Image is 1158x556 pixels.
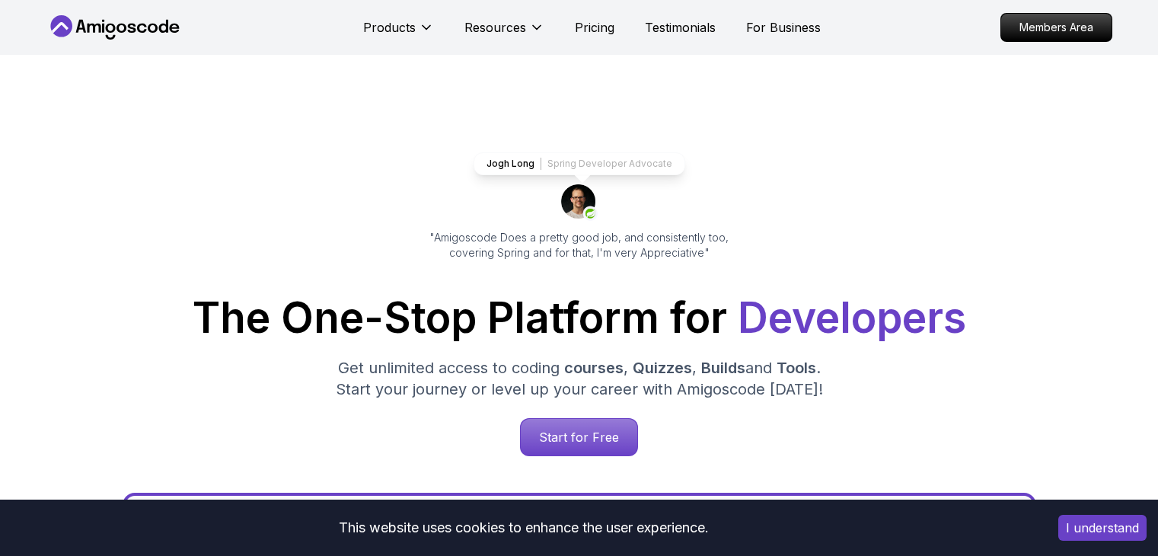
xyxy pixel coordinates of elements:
[547,158,672,170] p: Spring Developer Advocate
[1001,14,1112,41] p: Members Area
[59,297,1100,339] h1: The One-Stop Platform for
[1058,515,1147,541] button: Accept cookies
[520,418,638,456] a: Start for Free
[409,230,750,260] p: "Amigoscode Does a pretty good job, and consistently too, covering Spring and for that, I'm very ...
[701,359,745,377] span: Builds
[11,511,1035,545] div: This website uses cookies to enhance the user experience.
[324,357,835,400] p: Get unlimited access to coding , , and . Start your journey or level up your career with Amigosco...
[738,292,966,343] span: Developers
[564,359,624,377] span: courses
[464,18,544,49] button: Resources
[486,158,534,170] p: Jogh Long
[575,18,614,37] a: Pricing
[1000,13,1112,42] a: Members Area
[746,18,821,37] a: For Business
[464,18,526,37] p: Resources
[561,184,598,221] img: josh long
[363,18,416,37] p: Products
[521,419,637,455] p: Start for Free
[645,18,716,37] a: Testimonials
[777,359,816,377] span: Tools
[633,359,692,377] span: Quizzes
[363,18,434,49] button: Products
